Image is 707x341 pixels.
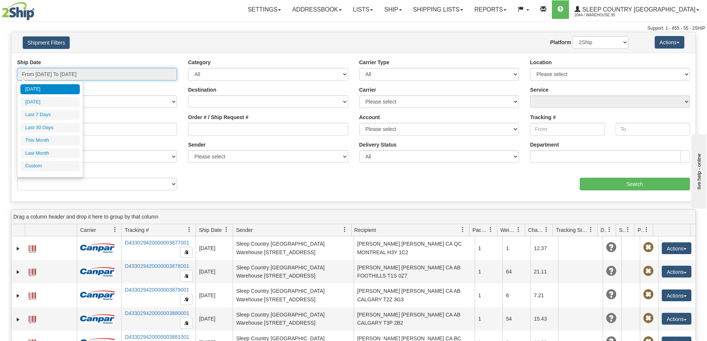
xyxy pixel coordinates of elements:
span: Unknown [606,242,616,253]
img: logo2044.jpg [2,2,35,20]
img: 14 - Canpar [80,291,115,300]
a: D433029420000003880001 [125,310,189,316]
a: D433029420000003879001 [125,287,189,293]
a: Charge filter column settings [540,223,553,236]
label: Delivery Status [359,141,397,148]
li: [DATE] [20,84,80,94]
a: Delivery Status filter column settings [603,223,616,236]
td: [PERSON_NAME] [PERSON_NAME] CA QC MONTREAL H3Y 1C2 [354,236,475,260]
li: [DATE] [20,97,80,107]
button: Shipment Filters [23,36,70,49]
label: Platform [550,39,571,46]
span: Packages [472,226,488,234]
iframe: chat widget [690,132,706,208]
a: Shipping lists [407,0,469,19]
span: Pickup Not Assigned [643,289,654,300]
td: [DATE] [196,307,233,331]
button: Copy to clipboard [180,294,193,305]
img: 14 - Canpar [80,267,115,276]
td: 21.11 [530,260,558,284]
td: [PERSON_NAME] [PERSON_NAME] CA AB CALGARY T2Z 3G3 [354,283,475,307]
span: Charge [528,226,544,234]
a: Carrier filter column settings [109,223,121,236]
li: Last 7 Days [20,110,80,120]
a: D433029420000003877001 [125,240,189,246]
span: Recipient [354,226,376,234]
input: To [616,123,690,135]
img: 14 - Canpar [80,314,115,324]
td: [DATE] [196,283,233,307]
span: Pickup Not Assigned [643,313,654,324]
li: Last 30 Days [20,123,80,133]
a: Weight filter column settings [512,223,525,236]
a: Ship Date filter column settings [220,223,233,236]
span: Pickup Not Assigned [643,242,654,253]
a: Expand [14,245,22,252]
td: Sleep Country [GEOGRAPHIC_DATA] Warehouse [STREET_ADDRESS] [233,236,354,260]
td: 7.21 [530,283,558,307]
a: Tracking Status filter column settings [585,223,597,236]
label: Carrier [359,86,376,94]
a: Addressbook [287,0,347,19]
td: 6 [503,283,530,307]
td: 64 [503,260,530,284]
li: Custom [20,161,80,171]
a: Label [29,242,36,254]
button: Actions [662,313,691,325]
li: Last Month [20,148,80,158]
label: Destination [188,86,216,94]
td: 1 [503,236,530,260]
td: [PERSON_NAME] [PERSON_NAME] CA AB CALGARY T3P 2B2 [354,307,475,331]
td: [PERSON_NAME] [PERSON_NAME] CA AB FOOTHILLS T1S 0Z7 [354,260,475,284]
a: Label [29,289,36,301]
span: Carrier [80,226,96,234]
td: 1 [475,307,503,331]
a: Expand [14,292,22,299]
span: Unknown [606,289,616,300]
span: Ship Date [199,226,222,234]
td: 1 [475,283,503,307]
a: D433029420000003878001 [125,263,189,269]
button: Actions [662,266,691,278]
label: Sender [188,141,206,148]
label: Order # / Ship Request # [188,114,249,121]
td: 1 [475,236,503,260]
button: Copy to clipboard [180,318,193,329]
span: Unknown [606,313,616,324]
a: Expand [14,316,22,323]
a: Tracking # filter column settings [183,223,196,236]
label: Ship Date [17,59,41,66]
button: Actions [662,242,691,254]
button: Copy to clipboard [180,247,193,258]
label: Account [359,114,380,121]
span: Weight [500,226,516,234]
label: Category [188,59,211,66]
div: live help - online [6,6,69,12]
label: Tracking # [530,114,556,121]
td: Sleep Country [GEOGRAPHIC_DATA] Warehouse [STREET_ADDRESS] [233,260,354,284]
input: Search [580,178,690,190]
a: Reports [469,0,512,19]
td: [DATE] [196,236,233,260]
input: From [530,123,604,135]
a: Settings [242,0,287,19]
span: Pickup Not Assigned [643,266,654,276]
label: Service [530,86,549,94]
a: Packages filter column settings [484,223,497,236]
span: 2044 / Warehouse 95 [575,12,630,19]
label: Location [530,59,551,66]
span: Tracking Status [556,226,588,234]
a: Ship [379,0,407,19]
button: Actions [655,36,684,49]
button: Actions [662,289,691,301]
a: Expand [14,268,22,276]
a: Label [29,265,36,277]
a: D433029420000003881001 [125,334,189,340]
td: 12.37 [530,236,558,260]
a: Sender filter column settings [338,223,351,236]
div: grid grouping header [12,210,695,224]
span: Tracking # [125,226,149,234]
button: Copy to clipboard [180,270,193,282]
label: Department [530,141,559,148]
img: 14 - Canpar [80,243,115,253]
